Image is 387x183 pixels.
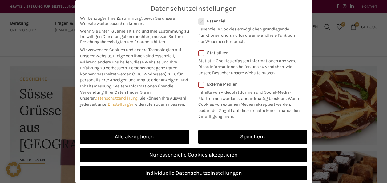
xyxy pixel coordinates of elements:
[80,47,181,71] span: Wir verwenden Cookies und andere Technologien auf unserer Website. Einige von ihnen sind essenzie...
[198,55,299,76] p: Statistik Cookies erfassen Informationen anonym. Diese Informationen helfen uns zu verstehen, wie...
[80,96,186,107] span: Sie können Ihre Auswahl jederzeit unter widerrufen oder anpassen.
[80,130,189,144] a: Alle akzeptieren
[80,83,173,101] span: Weitere Informationen über die Verwendung Ihrer Daten finden Sie in unserer .
[80,16,189,26] span: Wir benötigen Ihre Zustimmung, bevor Sie unsere Website weiter besuchen können.
[198,24,299,44] p: Essenzielle Cookies ermöglichen grundlegende Funktionen und sind für die einwandfreie Funktion de...
[198,18,299,24] label: Essenziell
[198,82,303,87] label: Externe Medien
[198,87,303,120] p: Inhalte von Videoplattformen und Social-Media-Plattformen werden standardmäßig blockiert. Wenn Co...
[80,65,188,89] span: Personenbezogene Daten können verarbeitet werden (z. B. IP-Adressen), z. B. für personalisierte A...
[151,5,237,13] span: Datenschutzeinstellungen
[95,96,138,101] a: Datenschutzerklärung
[198,50,299,55] label: Statistiken
[80,166,307,180] a: Individuelle Datenschutzeinstellungen
[108,102,134,107] a: Einstellungen
[80,148,307,162] a: Nur essenzielle Cookies akzeptieren
[80,29,189,44] span: Wenn Sie unter 16 Jahre alt sind und Ihre Zustimmung zu freiwilligen Diensten geben möchten, müss...
[198,130,307,144] a: Speichern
